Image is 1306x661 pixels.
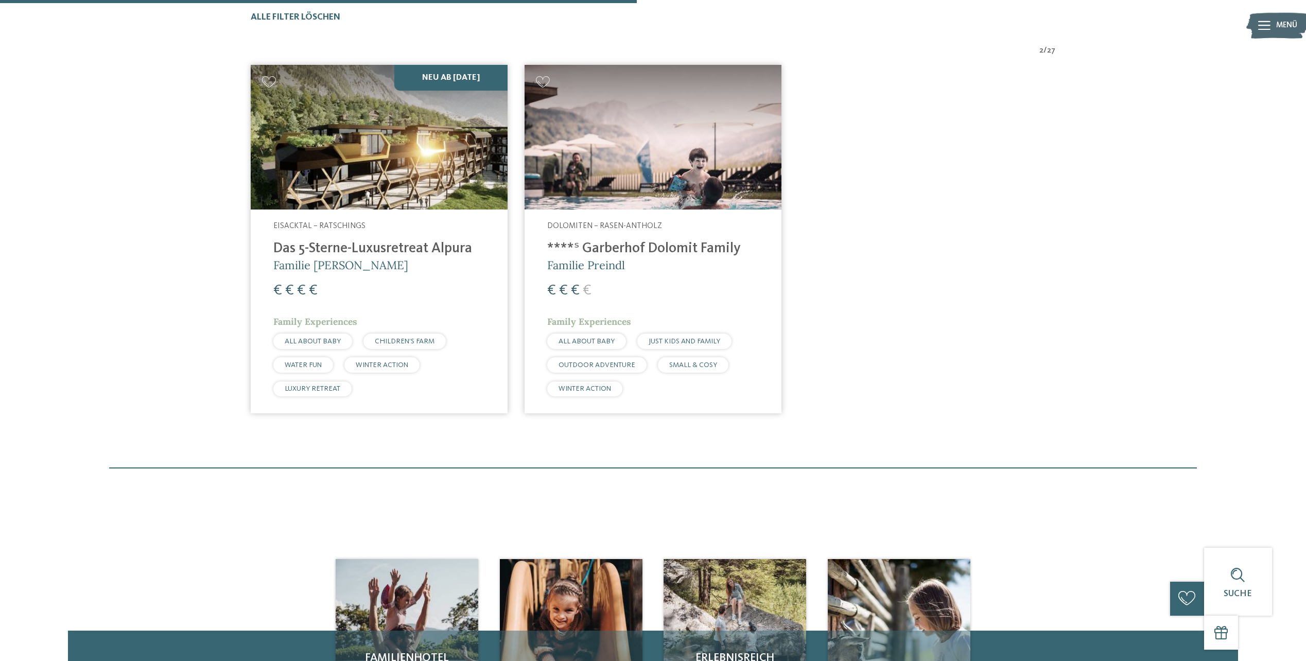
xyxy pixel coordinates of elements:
span: Suche [1224,589,1252,598]
span: ALL ABOUT BABY [285,338,341,345]
span: € [571,283,580,298]
span: Family Experiences [547,316,631,327]
span: 2 [1039,45,1043,57]
h4: ****ˢ Garberhof Dolomit Family [547,240,759,257]
span: Familie [PERSON_NAME] [273,258,408,272]
img: Familienhotels gesucht? Hier findet ihr die besten! [525,65,781,210]
span: JUST KIDS AND FAMILY [649,338,720,345]
span: € [285,283,294,298]
span: € [547,283,556,298]
span: ALL ABOUT BABY [559,338,615,345]
span: 27 [1047,45,1055,57]
span: WINTER ACTION [356,361,408,369]
span: OUTDOOR ADVENTURE [559,361,635,369]
span: € [583,283,591,298]
img: Familienhotels gesucht? Hier findet ihr die besten! [251,65,508,210]
span: € [559,283,568,298]
span: € [273,283,282,298]
span: Alle Filter löschen [251,13,340,22]
span: WINTER ACTION [559,385,611,392]
span: CHILDREN’S FARM [375,338,434,345]
span: SMALL & COSY [669,361,717,369]
a: Familienhotels gesucht? Hier findet ihr die besten! Dolomiten – Rasen-Antholz ****ˢ Garberhof Dol... [525,65,781,413]
span: Dolomiten – Rasen-Antholz [547,222,662,230]
span: Family Experiences [273,316,357,327]
span: € [297,283,306,298]
span: Familie Preindl [547,258,625,272]
a: Familienhotels gesucht? Hier findet ihr die besten! Neu ab [DATE] Eisacktal – Ratschings Das 5-St... [251,65,508,413]
span: WATER FUN [285,361,322,369]
span: / [1043,45,1047,57]
span: Eisacktal – Ratschings [273,222,365,230]
h4: Das 5-Sterne-Luxusretreat Alpura [273,240,485,257]
span: LUXURY RETREAT [285,385,340,392]
span: € [309,283,318,298]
